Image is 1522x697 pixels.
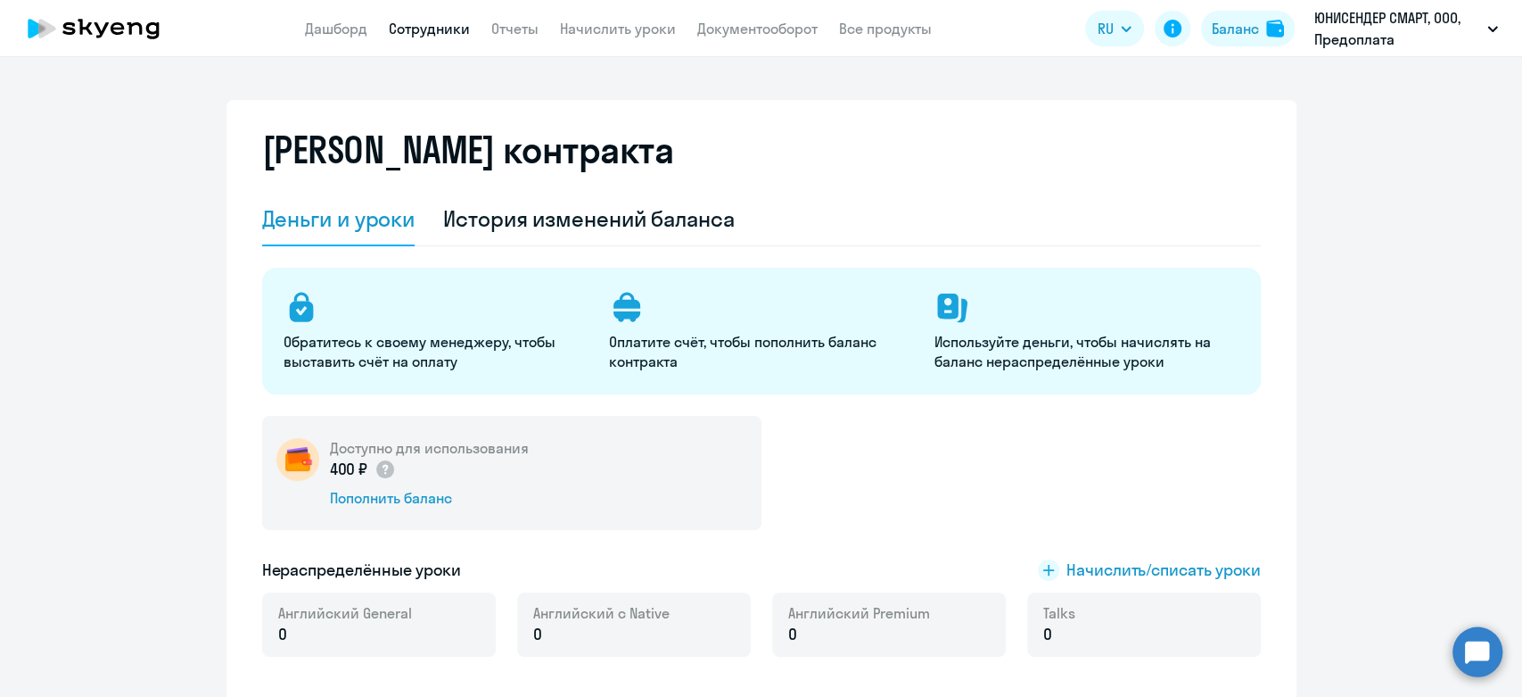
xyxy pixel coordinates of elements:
span: RU [1098,18,1114,39]
p: Обратитесь к своему менеджеру, чтобы выставить счёт на оплату [284,332,588,371]
h5: Нераспределённые уроки [262,559,461,582]
img: balance [1266,20,1284,37]
span: Talks [1043,603,1075,623]
p: ЮНИСЕНДЕР СМАРТ, ООО, Предоплата [1314,7,1480,50]
a: Документооборот [697,20,818,37]
span: 0 [1043,623,1052,646]
span: 0 [533,623,542,646]
p: Оплатите счёт, чтобы пополнить баланс контракта [609,332,913,371]
span: 0 [278,623,287,646]
span: Английский с Native [533,603,670,623]
span: Английский Premium [788,603,930,623]
div: История изменений баланса [443,204,735,233]
button: ЮНИСЕНДЕР СМАРТ, ООО, Предоплата [1305,7,1507,50]
img: wallet-circle.png [276,438,319,481]
button: Балансbalance [1201,11,1295,46]
a: Отчеты [491,20,539,37]
span: Английский General [278,603,412,623]
span: 0 [788,623,797,646]
a: Все продукты [839,20,932,37]
a: Сотрудники [389,20,470,37]
button: RU [1085,11,1144,46]
div: Деньги и уроки [262,204,415,233]
p: 400 ₽ [330,458,397,481]
div: Пополнить баланс [330,488,529,508]
a: Начислить уроки [560,20,676,37]
p: Используйте деньги, чтобы начислять на баланс нераспределённые уроки [934,332,1238,371]
span: Начислить/списать уроки [1066,559,1261,582]
h5: Доступно для использования [330,438,529,458]
h2: [PERSON_NAME] контракта [262,129,674,171]
div: Баланс [1212,18,1259,39]
a: Дашборд [305,20,367,37]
